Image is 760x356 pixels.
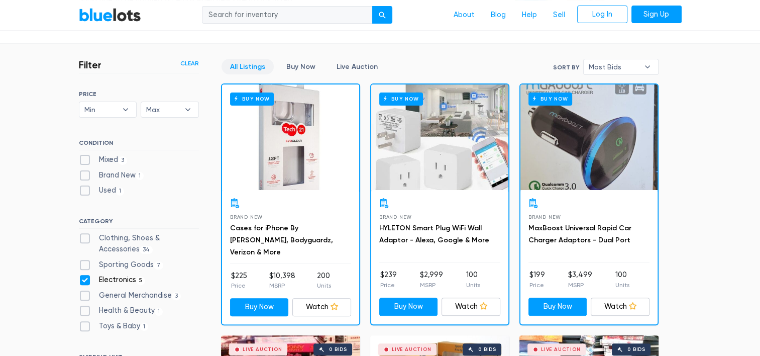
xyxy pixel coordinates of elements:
a: Buy Now [230,298,289,316]
span: 3 [118,156,128,164]
span: 7 [154,261,164,270]
span: 34 [140,246,153,254]
li: $225 [231,271,247,291]
a: Buy Now [278,59,324,74]
div: 0 bids [627,347,645,352]
span: 1 [136,172,144,180]
h6: Buy Now [230,93,274,105]
b: ▾ [637,59,658,74]
a: Sell [545,6,573,25]
a: Blog [483,6,514,25]
a: MaxBoost Universal Rapid Car Charger Adaptors - Dual Port [528,224,631,244]
input: Search for inventory [202,6,373,24]
h6: CONDITION [79,139,199,150]
label: General Merchandise [79,290,181,301]
p: Units [466,281,480,290]
h6: CATEGORY [79,218,199,229]
a: Watch [292,298,351,316]
h6: Buy Now [528,93,572,105]
label: Mixed [79,154,128,165]
span: 1 [116,188,125,196]
label: Toys & Baby [79,321,149,332]
b: ▾ [177,102,198,117]
a: BlueLots [79,8,141,22]
li: $239 [380,270,397,290]
li: $199 [529,270,545,290]
a: Buy Now [528,298,587,316]
span: 1 [155,308,163,316]
label: Sort By [553,63,579,72]
li: $3,499 [568,270,592,290]
h3: Filter [79,59,101,71]
p: Units [615,281,629,290]
div: Live Auction [541,347,581,352]
a: About [446,6,483,25]
p: MSRP [420,281,443,290]
div: 0 bids [329,347,347,352]
p: MSRP [269,281,295,290]
a: Buy Now [222,84,359,190]
p: MSRP [568,281,592,290]
li: 200 [317,271,331,291]
p: Price [529,281,545,290]
a: Buy Now [520,84,658,190]
a: Buy Now [371,84,508,190]
b: ▾ [115,102,136,117]
a: Watch [442,298,500,316]
label: Electronics [79,275,146,286]
p: Price [380,281,397,290]
a: Clear [180,59,199,68]
div: 0 bids [478,347,496,352]
label: Sporting Goods [79,259,164,271]
span: Brand New [528,214,561,220]
label: Used [79,185,125,196]
label: Health & Beauty [79,305,163,316]
p: Price [231,281,247,290]
p: Units [317,281,331,290]
li: 100 [466,270,480,290]
a: HYLETON Smart Plug WiFi Wall Adaptor - Alexa, Google & More [379,224,489,244]
div: Live Auction [392,347,431,352]
li: $10,398 [269,271,295,291]
a: Cases for iPhone By [PERSON_NAME], Bodyguardz, Verizon & More [230,224,333,256]
span: Min [84,102,118,117]
label: Brand New [79,170,144,181]
span: Brand New [230,214,263,220]
span: Max [146,102,179,117]
h6: PRICE [79,91,199,98]
span: Brand New [379,214,412,220]
a: All Listings [222,59,274,74]
li: $2,999 [420,270,443,290]
a: Live Auction [328,59,386,74]
li: 100 [615,270,629,290]
span: 5 [136,277,146,285]
span: Most Bids [589,59,639,74]
a: Buy Now [379,298,438,316]
a: Help [514,6,545,25]
a: Sign Up [631,6,682,24]
h6: Buy Now [379,93,423,105]
a: Watch [591,298,649,316]
div: Live Auction [243,347,282,352]
label: Clothing, Shoes & Accessories [79,233,199,254]
a: Log In [577,6,627,24]
span: 3 [172,292,181,300]
span: 1 [140,323,149,331]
